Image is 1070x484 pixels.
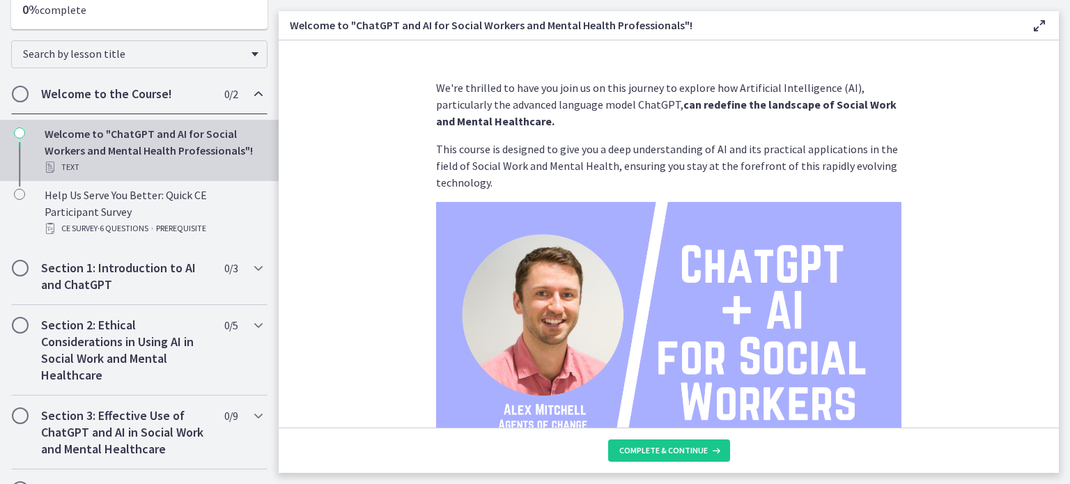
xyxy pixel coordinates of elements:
[45,187,262,237] div: Help Us Serve You Better: Quick CE Participant Survey
[224,317,238,334] span: 0 / 5
[436,202,901,464] img: ChatGPT____AI__for_Social__Workers.png
[436,141,901,191] p: This course is designed to give you a deep understanding of AI and its practical applications in ...
[290,17,1009,33] h3: Welcome to "ChatGPT and AI for Social Workers and Mental Health Professionals"!
[22,1,40,17] span: 0%
[41,260,211,293] h2: Section 1: Introduction to AI and ChatGPT
[41,407,211,458] h2: Section 3: Effective Use of ChatGPT and AI in Social Work and Mental Healthcare
[608,439,730,462] button: Complete & continue
[45,125,262,175] div: Welcome to "ChatGPT and AI for Social Workers and Mental Health Professionals"!
[11,40,267,68] div: Search by lesson title
[619,445,708,456] span: Complete & continue
[224,260,238,276] span: 0 / 3
[41,317,211,384] h2: Section 2: Ethical Considerations in Using AI in Social Work and Mental Healthcare
[151,220,153,237] span: ·
[224,86,238,102] span: 0 / 2
[224,407,238,424] span: 0 / 9
[45,159,262,175] div: Text
[156,220,206,237] span: PREREQUISITE
[45,220,262,237] div: CE Survey
[22,1,256,18] p: complete
[98,220,148,237] span: · 6 Questions
[436,79,901,130] p: We're thrilled to have you join us on this journey to explore how Artificial Intelligence (AI), p...
[41,86,211,102] h2: Welcome to the Course!
[23,47,245,61] span: Search by lesson title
